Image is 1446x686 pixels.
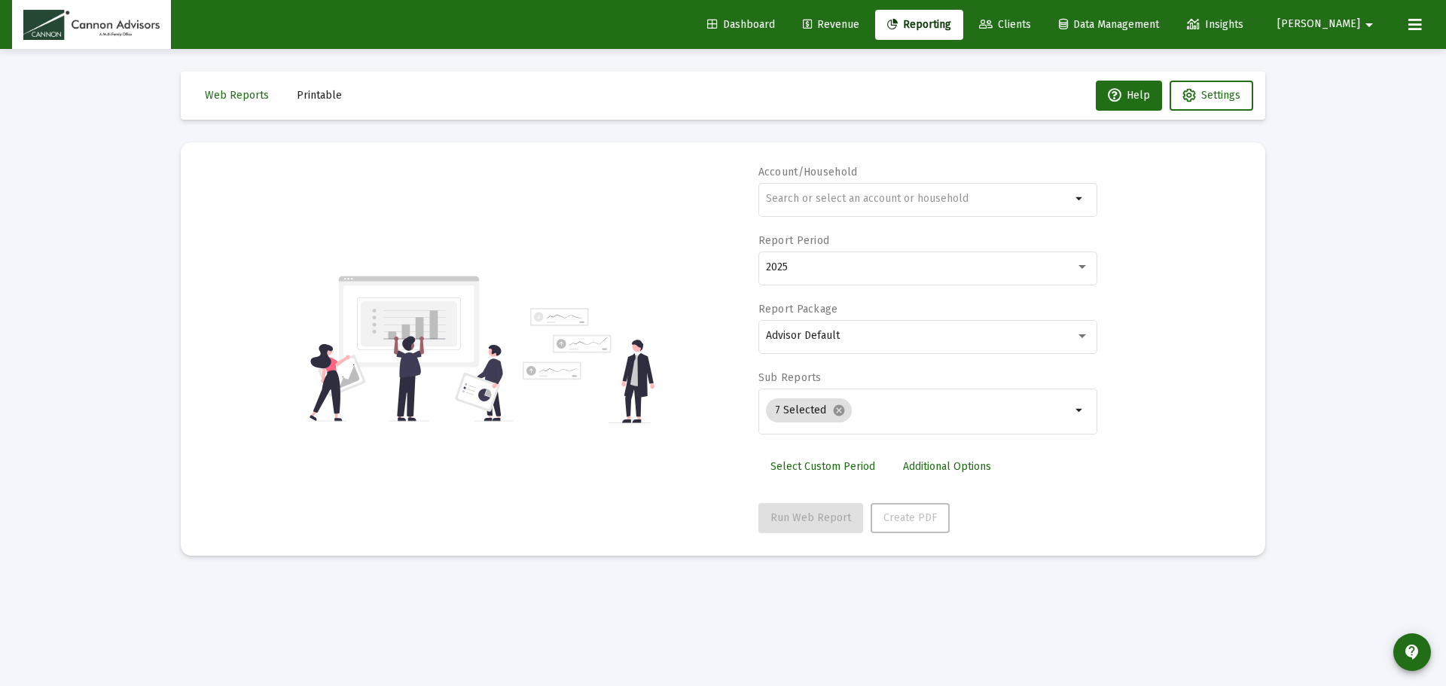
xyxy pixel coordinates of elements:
[758,166,858,178] label: Account/Household
[1096,81,1162,111] button: Help
[1360,10,1378,40] mat-icon: arrow_drop_down
[979,18,1031,31] span: Clients
[1403,643,1421,661] mat-icon: contact_support
[193,81,281,111] button: Web Reports
[875,10,963,40] a: Reporting
[1047,10,1171,40] a: Data Management
[1108,89,1150,102] span: Help
[285,81,354,111] button: Printable
[307,274,514,423] img: reporting
[523,308,654,423] img: reporting-alt
[1059,18,1159,31] span: Data Management
[766,329,840,342] span: Advisor Default
[1201,89,1240,102] span: Settings
[758,303,838,316] label: Report Package
[205,89,269,102] span: Web Reports
[791,10,871,40] a: Revenue
[23,10,160,40] img: Dashboard
[1071,190,1089,208] mat-icon: arrow_drop_down
[1277,18,1360,31] span: [PERSON_NAME]
[1259,9,1396,39] button: [PERSON_NAME]
[903,460,991,473] span: Additional Options
[887,18,951,31] span: Reporting
[766,398,852,422] mat-chip: 7 Selected
[770,511,851,524] span: Run Web Report
[695,10,787,40] a: Dashboard
[803,18,859,31] span: Revenue
[883,511,937,524] span: Create PDF
[758,371,822,384] label: Sub Reports
[1170,81,1253,111] button: Settings
[766,395,1071,425] mat-chip-list: Selection
[758,503,863,533] button: Run Web Report
[297,89,342,102] span: Printable
[1175,10,1255,40] a: Insights
[1071,401,1089,419] mat-icon: arrow_drop_down
[707,18,775,31] span: Dashboard
[770,460,875,473] span: Select Custom Period
[832,404,846,417] mat-icon: cancel
[871,503,950,533] button: Create PDF
[766,261,788,273] span: 2025
[967,10,1043,40] a: Clients
[1187,18,1243,31] span: Insights
[758,234,830,247] label: Report Period
[766,193,1071,205] input: Search or select an account or household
